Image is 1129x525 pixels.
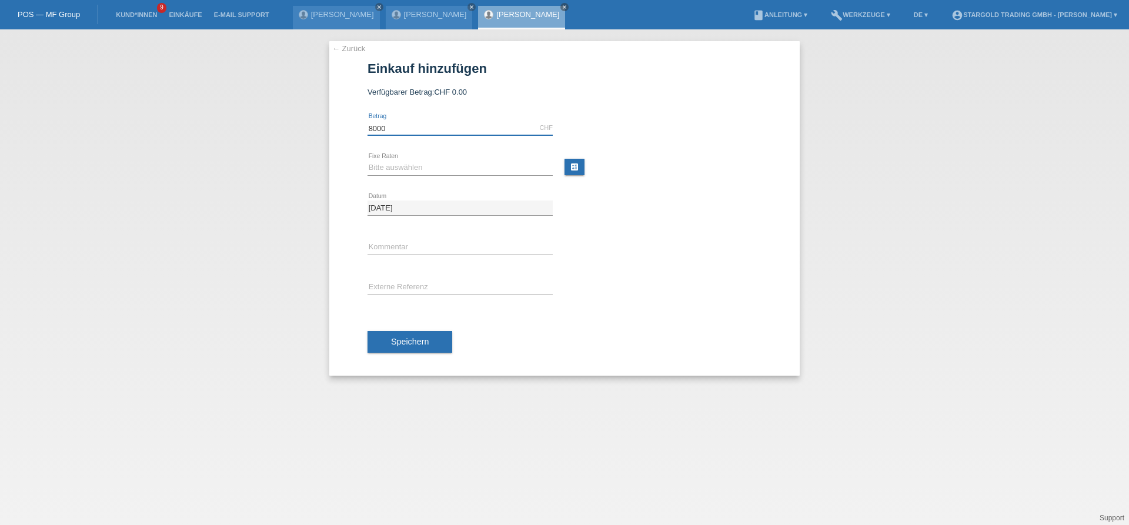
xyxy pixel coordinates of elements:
[747,11,813,18] a: bookAnleitung ▾
[311,10,374,19] a: [PERSON_NAME]
[496,10,559,19] a: [PERSON_NAME]
[376,4,382,10] i: close
[467,3,476,11] a: close
[1100,514,1124,522] a: Support
[375,3,383,11] a: close
[368,61,761,76] h1: Einkauf hinzufügen
[564,159,584,175] a: calculate
[570,162,579,172] i: calculate
[391,337,429,346] span: Speichern
[18,10,80,19] a: POS — MF Group
[908,11,934,18] a: DE ▾
[753,9,764,21] i: book
[560,3,569,11] a: close
[332,44,365,53] a: ← Zurück
[562,4,567,10] i: close
[368,88,761,96] div: Verfügbarer Betrag:
[434,88,467,96] span: CHF 0.00
[825,11,896,18] a: buildWerkzeuge ▾
[368,331,452,353] button: Speichern
[831,9,843,21] i: build
[208,11,275,18] a: E-Mail Support
[469,4,475,10] i: close
[946,11,1123,18] a: account_circleStargold Trading GmbH - [PERSON_NAME] ▾
[110,11,163,18] a: Kund*innen
[539,124,553,131] div: CHF
[157,3,166,13] span: 9
[404,10,467,19] a: [PERSON_NAME]
[951,9,963,21] i: account_circle
[163,11,208,18] a: Einkäufe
